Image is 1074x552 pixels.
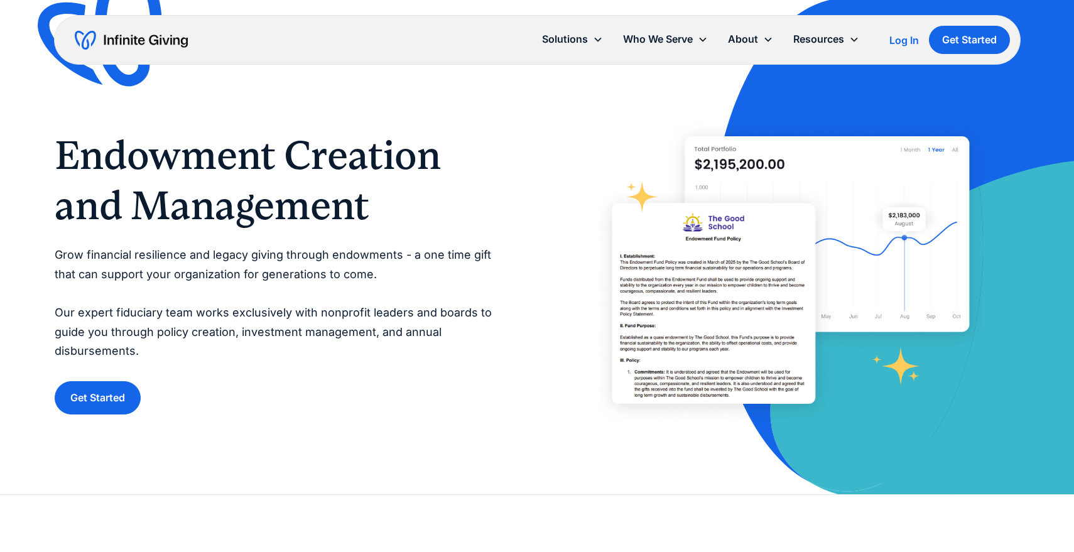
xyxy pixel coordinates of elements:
[75,30,188,50] a: home
[594,121,987,424] img: Infinite Giving’s endowment software makes it easy for donors to give.
[889,33,919,48] a: Log In
[55,130,512,230] h1: Endowment Creation and Management
[613,26,718,53] div: Who We Serve
[718,26,783,53] div: About
[55,246,512,361] p: Grow financial resilience and legacy giving through endowments - a one time gift that can support...
[929,26,1010,54] a: Get Started
[728,31,758,48] div: About
[55,381,141,414] a: Get Started
[542,31,588,48] div: Solutions
[793,31,844,48] div: Resources
[783,26,869,53] div: Resources
[623,31,693,48] div: Who We Serve
[889,35,919,45] div: Log In
[532,26,613,53] div: Solutions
